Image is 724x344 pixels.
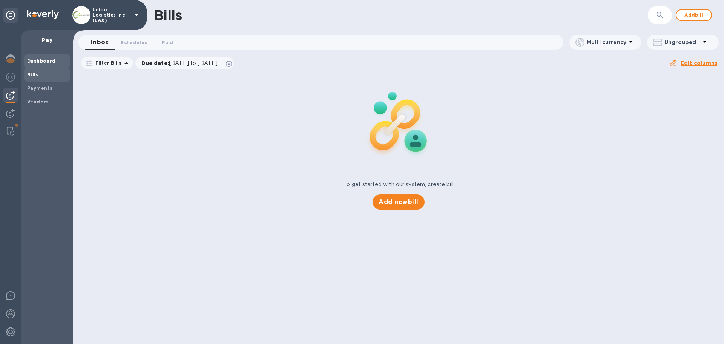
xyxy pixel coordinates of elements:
b: Bills [27,72,38,77]
p: Multi currency [587,39,626,46]
img: Foreign exchange [6,73,15,82]
div: Unpin categories [3,8,18,23]
div: Due date:[DATE] to [DATE] [135,57,234,69]
span: Inbox [91,37,109,48]
span: [DATE] to [DATE] [169,60,218,66]
img: Logo [27,10,59,19]
p: Filter Bills [92,60,122,66]
button: Addbill [676,9,712,21]
button: Add newbill [373,194,424,210]
span: Add bill [683,11,705,20]
p: Due date : [141,59,222,67]
b: Dashboard [27,58,56,64]
span: Paid [162,39,173,46]
span: Add new bill [379,197,418,207]
p: Pay [27,36,67,44]
span: Scheduled [121,39,148,46]
p: Ungrouped [664,39,700,46]
p: To get started with our system, create bill [344,180,454,188]
b: Vendors [27,99,49,105]
b: Payments [27,85,52,91]
p: Union Logistics Inc (LAX) [92,7,130,23]
u: Edit columns [681,60,717,66]
h1: Bills [154,7,182,23]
